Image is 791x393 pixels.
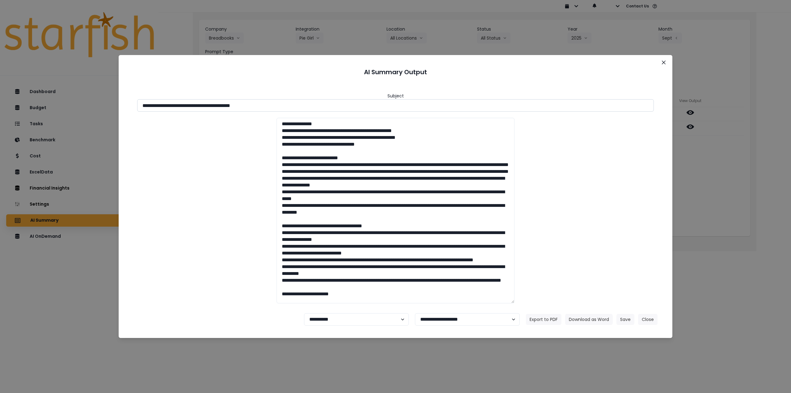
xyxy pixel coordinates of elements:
[638,314,658,325] button: Close
[387,93,404,99] header: Subject
[659,58,669,67] button: Close
[526,314,561,325] button: Export to PDF
[616,314,634,325] button: Save
[126,62,665,82] header: AI Summary Output
[565,314,613,325] button: Download as Word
